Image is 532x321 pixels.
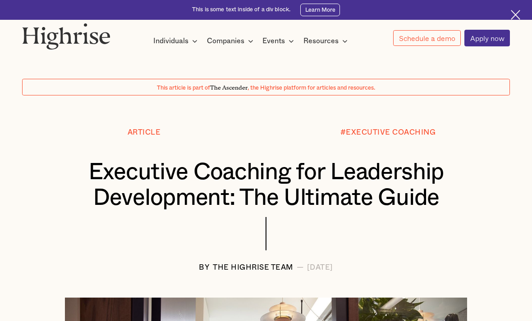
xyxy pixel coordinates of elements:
[153,36,200,46] div: Individuals
[207,36,256,46] div: Companies
[307,263,333,271] div: [DATE]
[213,263,294,271] div: The Highrise Team
[128,128,161,136] div: Article
[43,159,489,211] h1: Executive Coaching for Leadership Development: The Ultimate Guide
[207,36,244,46] div: Companies
[511,10,521,20] img: Cross icon
[199,263,210,271] div: BY
[262,36,285,46] div: Events
[248,85,375,90] span: , the Highrise platform for articles and resources.
[210,83,248,90] span: The Ascender
[157,85,210,90] span: This article is part of
[153,36,188,46] div: Individuals
[303,36,339,46] div: Resources
[297,263,304,271] div: —
[192,6,290,14] div: This is some text inside of a div block.
[22,23,110,50] img: Highrise logo
[393,30,461,46] a: Schedule a demo
[340,128,436,136] div: #EXECUTIVE COACHING
[300,4,340,16] a: Learn More
[464,30,510,46] a: Apply now
[262,36,297,46] div: Events
[303,36,350,46] div: Resources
